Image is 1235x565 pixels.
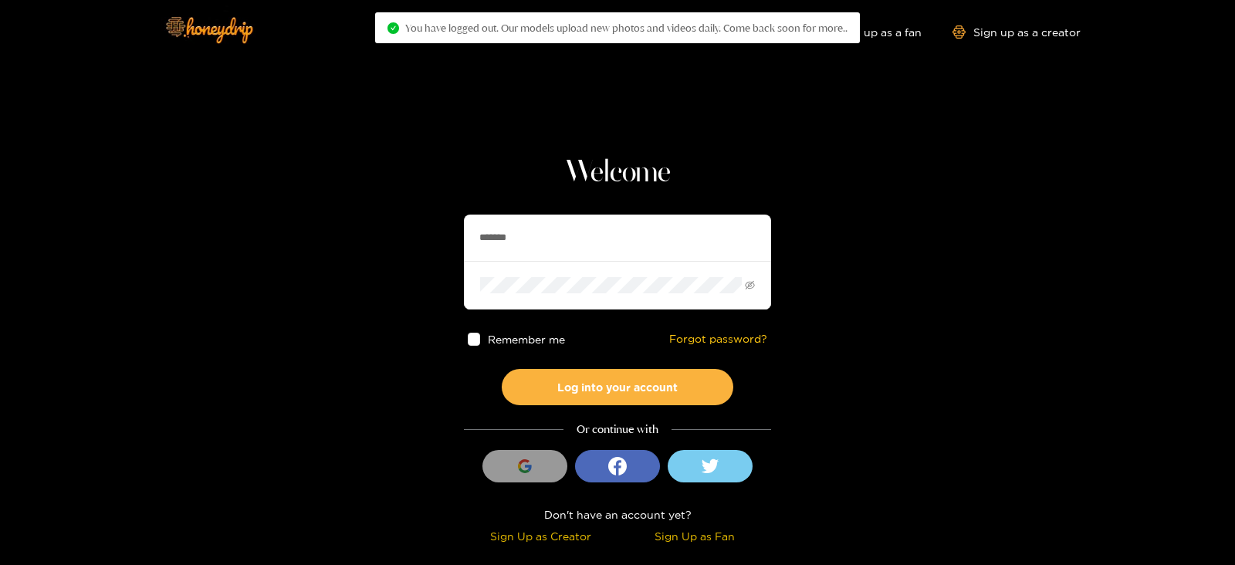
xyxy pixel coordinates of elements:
div: Don't have an account yet? [464,506,771,523]
div: Or continue with [464,421,771,438]
a: Sign up as a fan [816,25,922,39]
a: Forgot password? [669,333,767,346]
a: Sign up as a creator [952,25,1081,39]
h1: Welcome [464,154,771,191]
div: Sign Up as Fan [621,527,767,545]
div: Sign Up as Creator [468,527,614,545]
button: Log into your account [502,369,733,405]
span: eye-invisible [745,280,755,290]
span: check-circle [387,22,399,34]
span: Remember me [489,333,566,345]
span: You have logged out. Our models upload new photos and videos daily. Come back soon for more.. [405,22,848,34]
